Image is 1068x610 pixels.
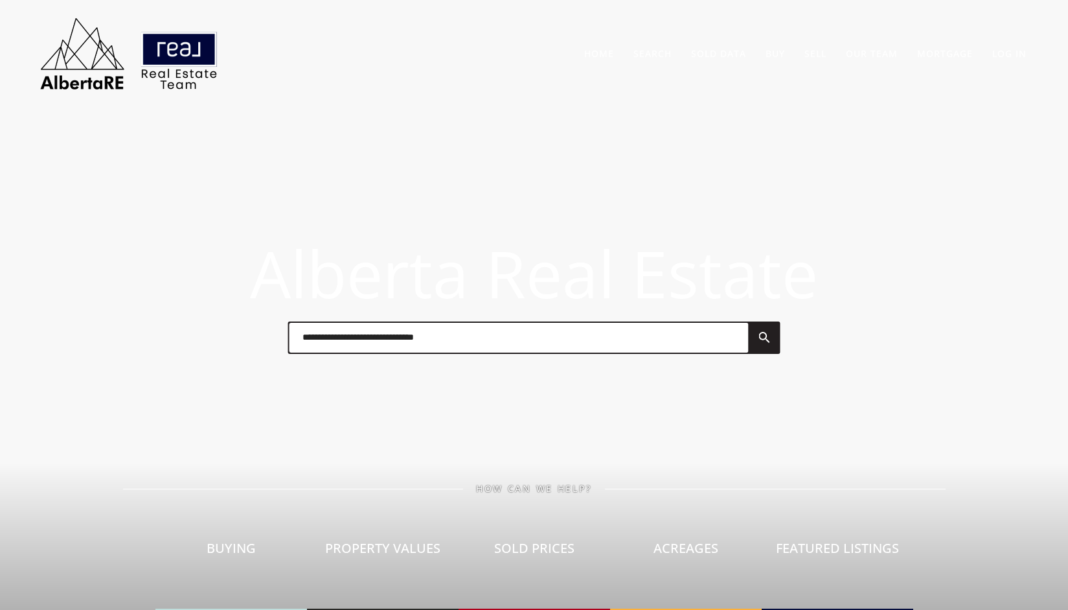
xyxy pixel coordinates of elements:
span: Property Values [325,539,440,557]
a: Log In [992,47,1027,60]
a: Sold Prices [459,494,610,610]
span: Sold Prices [494,539,574,557]
a: Sold Data [691,47,746,60]
span: Featured Listings [776,539,899,557]
a: Acreages [610,494,762,610]
a: Featured Listings [762,494,913,610]
a: Our Team [846,47,898,60]
a: Mortgage [917,47,973,60]
a: Search [633,47,672,60]
a: Property Values [307,494,459,610]
a: Home [584,47,614,60]
span: Buying [207,539,256,557]
span: Acreages [653,539,718,557]
a: Sell [804,47,826,60]
img: AlbertaRE Real Estate Team | Real Broker [32,13,226,94]
a: Buy [766,47,785,60]
a: Buying [155,494,307,610]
